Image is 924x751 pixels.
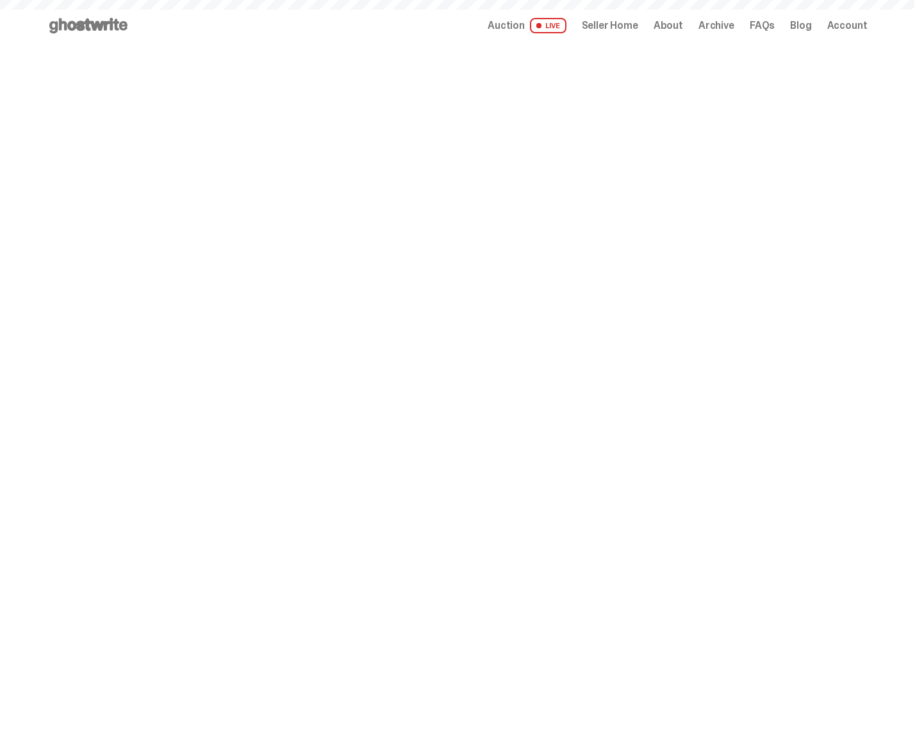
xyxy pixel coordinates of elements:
[827,21,868,31] a: Account
[530,18,566,33] span: LIVE
[654,21,683,31] a: About
[488,21,525,31] span: Auction
[790,21,811,31] a: Blog
[582,21,638,31] a: Seller Home
[750,21,775,31] a: FAQs
[698,21,734,31] a: Archive
[488,18,566,33] a: Auction LIVE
